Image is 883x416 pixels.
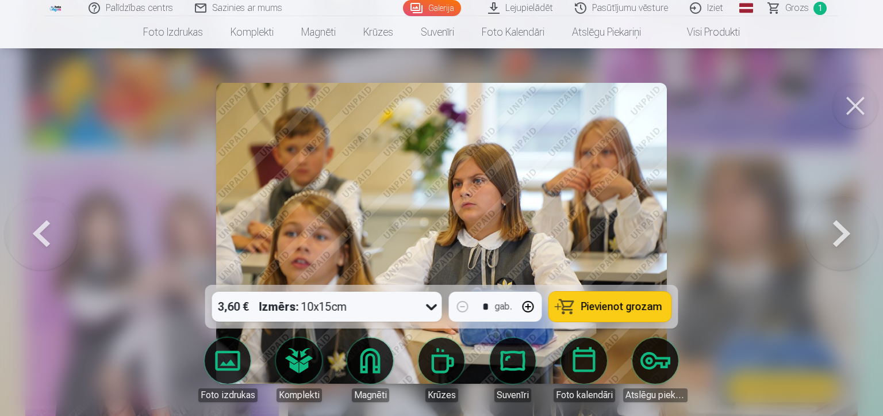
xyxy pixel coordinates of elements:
img: /fa1 [49,5,62,12]
div: Krūzes [425,388,458,402]
a: Komplekti [217,16,287,48]
button: Pievienot grozam [549,292,671,322]
a: Atslēgu piekariņi [558,16,655,48]
span: Grozs [785,1,809,15]
a: Atslēgu piekariņi [623,338,688,402]
a: Foto izdrukas [129,16,217,48]
a: Foto kalendāri [552,338,616,402]
a: Magnēti [338,338,402,402]
a: Magnēti [287,16,350,48]
span: Pievienot grozam [581,301,662,312]
span: 1 [813,2,827,15]
div: Foto izdrukas [198,388,258,402]
div: Komplekti [277,388,322,402]
a: Foto kalendāri [468,16,558,48]
strong: Izmērs : [259,299,299,315]
a: Suvenīri [407,16,468,48]
a: Komplekti [267,338,331,402]
div: Magnēti [352,388,389,402]
div: gab. [495,300,512,314]
a: Suvenīri [481,338,545,402]
a: Krūzes [350,16,407,48]
a: Foto izdrukas [195,338,260,402]
div: Atslēgu piekariņi [623,388,688,402]
a: Krūzes [409,338,474,402]
div: 3,60 € [212,292,255,322]
div: Suvenīri [494,388,531,402]
div: 10x15cm [259,292,347,322]
a: Visi produkti [655,16,754,48]
div: Foto kalendāri [554,388,615,402]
